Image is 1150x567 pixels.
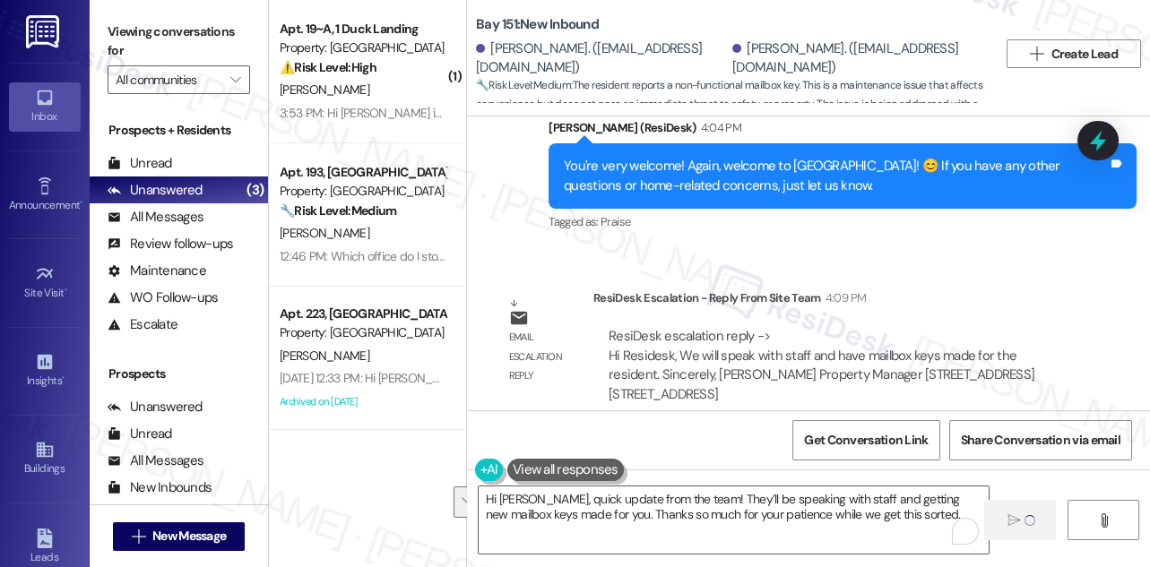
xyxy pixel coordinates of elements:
div: Property: [GEOGRAPHIC_DATA] [280,323,445,342]
i:  [1097,513,1111,528]
div: [PERSON_NAME]. ([EMAIL_ADDRESS][DOMAIN_NAME]) [476,39,728,78]
div: All Messages [108,451,203,470]
div: All Messages [108,208,203,227]
div: (3) [242,176,268,204]
b: Bay 151: New Inbound [476,15,599,34]
div: [PERSON_NAME]. ([EMAIL_ADDRESS][DOMAIN_NAME]) [732,39,984,78]
i:  [132,529,145,544]
div: Escalate [108,315,177,334]
textarea: To enrich screen reader interactions, please activate Accessibility in Grammarly extension settings [479,486,990,554]
strong: 🔧 Risk Level: Medium [476,78,571,92]
div: Prospects [90,365,268,383]
div: 12:46 PM: Which office do I stop by? [280,248,467,264]
div: Maintenance [108,262,206,280]
button: Share Conversation via email [949,420,1132,460]
button: New Message [113,522,246,551]
button: Create Lead [1007,39,1141,68]
input: All communities [116,65,221,94]
span: • [62,372,65,384]
i:  [1030,47,1043,61]
a: Site Visit • [9,259,81,307]
div: Apt. 19~A, 1 Duck Landing [280,20,445,39]
span: : The resident reports a non-functional mailbox key. This is a maintenance issue that affects con... [476,76,998,133]
div: Unanswered [108,181,203,200]
div: ResiDesk Escalation - Reply From Site Team [593,288,1082,314]
div: 4:04 PM [696,118,741,137]
a: Inbox [9,82,81,131]
div: Prospects + Residents [90,121,268,140]
img: ResiDesk Logo [26,15,63,48]
div: Email escalation reply [509,328,579,385]
div: Unread [108,154,172,173]
div: [PERSON_NAME] (ResiDesk) [549,118,1137,143]
span: [PERSON_NAME] [280,348,369,364]
button: Get Conversation Link [792,420,939,460]
strong: ⚠️ Risk Level: High [280,59,376,75]
div: Unanswered [108,398,203,417]
span: Create Lead [1051,45,1118,64]
div: Apt. 193, [GEOGRAPHIC_DATA] [280,163,445,182]
span: Get Conversation Link [804,431,928,450]
span: • [80,196,82,209]
div: ResiDesk escalation reply -> Hi Residesk, We will speak with staff and have mailbox keys made for... [609,327,1034,402]
div: Property: [GEOGRAPHIC_DATA] [280,182,445,201]
span: [PERSON_NAME] [280,82,369,98]
div: Tagged as: [549,209,1137,235]
label: Viewing conversations for [108,18,250,65]
i:  [1007,513,1021,528]
div: Unread [108,425,172,443]
span: [PERSON_NAME] [280,225,369,241]
div: Archived on [DATE] [278,391,447,413]
strong: 🔧 Risk Level: Medium [280,202,396,219]
div: Review follow-ups [108,235,233,253]
div: 4:09 PM [821,288,866,307]
span: New Message [152,527,226,546]
div: Property: [GEOGRAPHIC_DATA] [280,39,445,57]
i:  [230,73,240,87]
div: You're very welcome! Again, welcome to [GEOGRAPHIC_DATA]! 😊 If you have any other questions or ho... [564,157,1108,195]
span: Praise [601,214,630,229]
div: Apt. 223, [GEOGRAPHIC_DATA] [280,305,445,323]
a: Buildings [9,434,81,483]
div: WO Follow-ups [108,288,218,307]
span: • [65,284,67,296]
a: Insights • [9,347,81,395]
span: Share Conversation via email [961,431,1120,450]
div: New Inbounds [108,478,212,497]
